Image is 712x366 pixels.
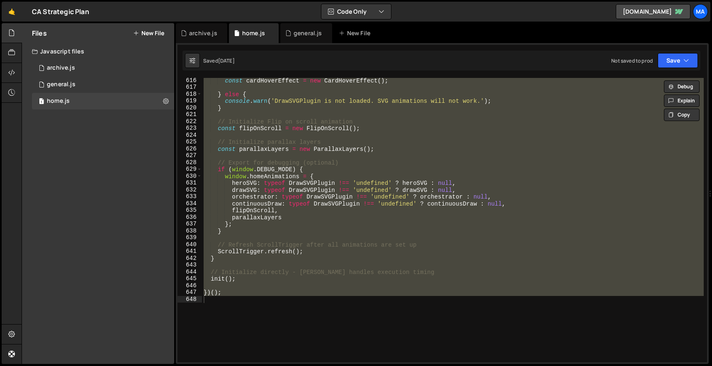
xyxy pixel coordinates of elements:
[32,76,174,93] div: 17131/47264.js
[177,138,202,145] div: 625
[664,95,700,107] button: Explain
[177,173,202,180] div: 630
[177,289,202,296] div: 647
[22,43,174,60] div: Javascript files
[177,262,202,269] div: 643
[133,30,164,36] button: New File
[321,4,391,19] button: Code Only
[177,152,202,159] div: 627
[177,207,202,214] div: 635
[177,97,202,104] div: 619
[218,57,235,64] div: [DATE]
[177,187,202,194] div: 632
[2,2,22,22] a: 🤙
[177,145,202,153] div: 626
[32,60,174,76] div: 17131/47521.js
[177,214,202,221] div: 636
[177,296,202,303] div: 648
[32,29,47,38] h2: Files
[177,179,202,187] div: 631
[177,125,202,132] div: 623
[664,109,700,121] button: Copy
[177,275,202,282] div: 645
[177,118,202,125] div: 622
[177,166,202,173] div: 629
[47,81,75,88] div: general.js
[693,4,708,19] a: Ma
[177,91,202,98] div: 618
[177,269,202,276] div: 644
[203,57,235,64] div: Saved
[664,80,700,93] button: Debug
[177,255,202,262] div: 642
[177,104,202,111] div: 620
[177,282,202,289] div: 646
[47,64,75,72] div: archive.js
[39,99,44,105] span: 1
[189,29,217,37] div: archive.js
[177,84,202,91] div: 617
[294,29,322,37] div: general.js
[177,241,202,248] div: 640
[177,132,202,139] div: 624
[177,228,202,235] div: 638
[339,29,374,37] div: New File
[32,7,89,17] div: CA Strategic Plan
[611,57,653,64] div: Not saved to prod
[242,29,265,37] div: home.js
[177,248,202,255] div: 641
[177,234,202,241] div: 639
[177,111,202,118] div: 621
[177,221,202,228] div: 637
[47,97,70,105] div: home.js
[177,159,202,166] div: 628
[658,53,698,68] button: Save
[616,4,690,19] a: [DOMAIN_NAME]
[32,93,174,109] div: 17131/47267.js
[177,193,202,200] div: 633
[177,200,202,207] div: 634
[177,77,202,84] div: 616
